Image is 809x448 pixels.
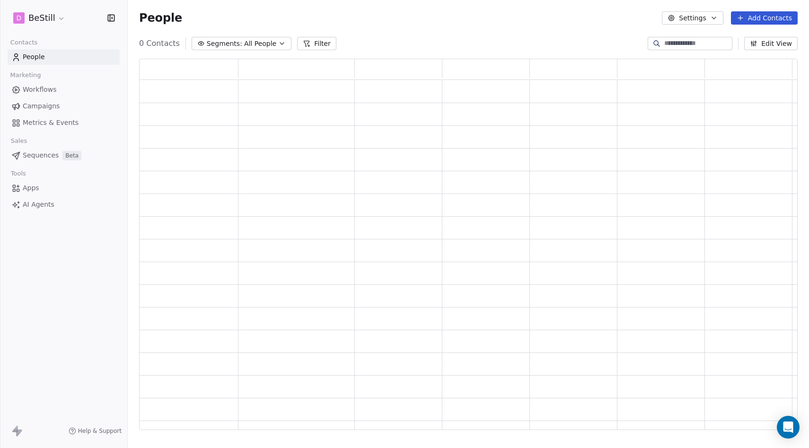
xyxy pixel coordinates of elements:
[744,37,798,50] button: Edit View
[78,427,122,435] span: Help & Support
[23,52,45,62] span: People
[69,427,122,435] a: Help & Support
[28,12,55,24] span: BeStill
[8,148,120,163] a: SequencesBeta
[8,197,120,212] a: AI Agents
[6,35,42,50] span: Contacts
[139,11,182,25] span: People
[62,151,81,160] span: Beta
[8,98,120,114] a: Campaigns
[23,183,39,193] span: Apps
[23,101,60,111] span: Campaigns
[23,200,54,210] span: AI Agents
[8,82,120,97] a: Workflows
[8,49,120,65] a: People
[23,150,59,160] span: Sequences
[207,39,242,49] span: Segments:
[6,68,45,82] span: Marketing
[777,416,800,439] div: Open Intercom Messenger
[7,134,31,148] span: Sales
[7,167,30,181] span: Tools
[17,13,22,23] span: D
[244,39,276,49] span: All People
[11,10,67,26] button: DBeStill
[731,11,798,25] button: Add Contacts
[297,37,336,50] button: Filter
[662,11,723,25] button: Settings
[23,118,79,128] span: Metrics & Events
[8,115,120,131] a: Metrics & Events
[8,180,120,196] a: Apps
[139,38,180,49] span: 0 Contacts
[23,85,57,95] span: Workflows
